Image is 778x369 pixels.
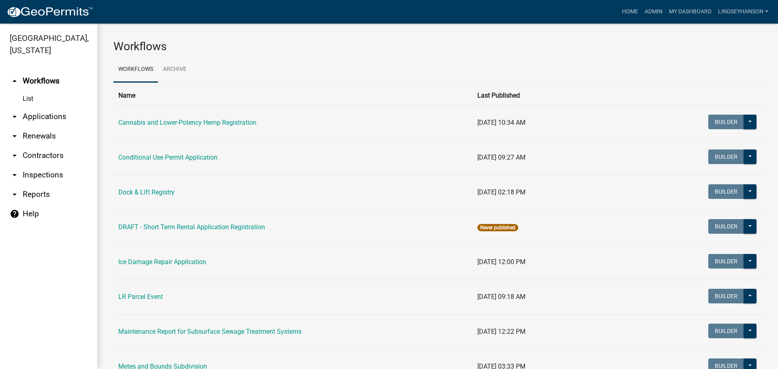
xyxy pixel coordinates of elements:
[708,219,744,234] button: Builder
[708,115,744,129] button: Builder
[619,4,641,19] a: Home
[708,289,744,303] button: Builder
[477,119,526,126] span: [DATE] 10:34 AM
[477,328,526,335] span: [DATE] 12:22 PM
[708,149,744,164] button: Builder
[113,57,158,83] a: Workflows
[10,170,19,180] i: arrow_drop_down
[118,293,163,301] a: LR Parcel Event
[113,85,472,105] th: Name
[118,188,175,196] a: Dock & Lift Registry
[118,119,256,126] a: Cannabis and Lower-Potency Hemp Registration
[10,76,19,86] i: arrow_drop_up
[10,112,19,122] i: arrow_drop_down
[10,190,19,199] i: arrow_drop_down
[666,4,715,19] a: My Dashboard
[708,254,744,269] button: Builder
[477,293,526,301] span: [DATE] 09:18 AM
[10,209,19,219] i: help
[477,154,526,161] span: [DATE] 09:27 AM
[477,224,518,231] span: Never published
[118,154,218,161] a: Conditional Use Permit Application
[118,223,265,231] a: DRAFT - Short Term Rental Application Registration
[708,184,744,199] button: Builder
[477,258,526,266] span: [DATE] 12:00 PM
[158,57,191,83] a: Archive
[113,40,762,53] h3: Workflows
[10,151,19,160] i: arrow_drop_down
[708,324,744,338] button: Builder
[472,85,655,105] th: Last Published
[118,328,301,335] a: Maintenance Report for Subsurface Sewage Treatment Systems
[477,188,526,196] span: [DATE] 02:18 PM
[715,4,772,19] a: Lindseyhanson
[10,131,19,141] i: arrow_drop_down
[118,258,206,266] a: Ice Damage Repair Application
[641,4,666,19] a: Admin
